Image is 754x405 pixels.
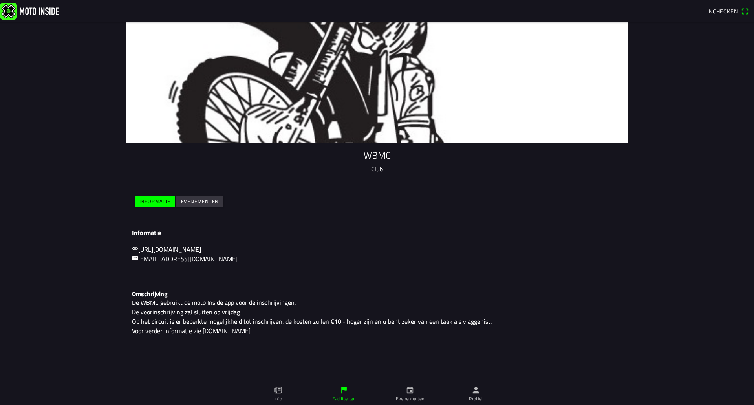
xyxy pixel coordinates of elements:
span: Inchecken [707,7,738,15]
a: Incheckenqr scanner [703,4,752,18]
ion-label: Profiel [469,395,483,402]
h3: Informatie [132,229,622,236]
ion-label: Faciliteiten [332,395,355,402]
ion-icon: flag [340,386,348,394]
a: link[URL][DOMAIN_NAME] [132,245,201,254]
ion-icon: mail [132,255,138,261]
ion-icon: person [472,386,480,394]
p: De WBMC gebruikt de moto Inside app voor de inschrijvingen. De voorinschrijving zal sluiten op vr... [132,298,622,335]
p: Club [132,164,622,174]
ion-label: Evenementen [396,395,425,402]
ion-button: Evenementen [176,196,223,207]
h1: WBMC [132,150,622,161]
ion-icon: paper [274,386,282,394]
a: mail[EMAIL_ADDRESS][DOMAIN_NAME] [132,254,238,264]
h3: Omschrijving [132,290,622,298]
ion-button: Informatie [135,196,175,207]
ion-icon: calendar [406,386,414,394]
ion-icon: link [132,246,138,252]
ion-label: Info [274,395,282,402]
